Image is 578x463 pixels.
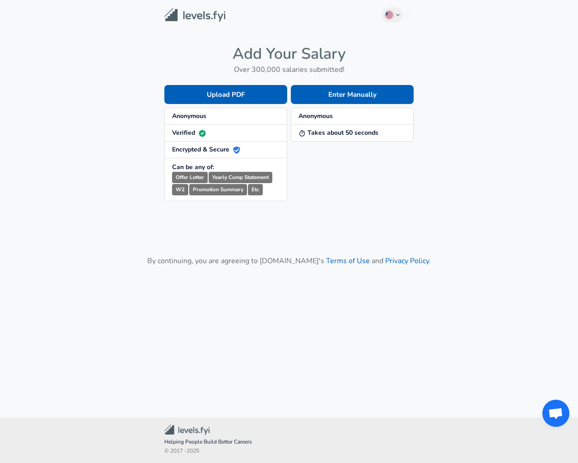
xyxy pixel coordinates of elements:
[164,425,210,435] img: Levels.fyi Community
[326,256,370,266] a: Terms of Use
[164,447,414,456] span: © 2017 - 2025
[542,400,569,427] div: Open chat
[172,184,188,195] small: W2
[172,172,208,183] small: Offer Letter
[298,128,378,137] strong: Takes about 50 seconds
[386,11,393,19] img: English (US)
[248,184,263,195] small: Etc
[172,163,214,171] strong: Can be any of:
[385,256,429,266] a: Privacy Policy
[189,184,247,195] small: Promotion Summary
[164,44,414,63] h4: Add Your Salary
[172,112,206,120] strong: Anonymous
[164,438,414,447] span: Helping People Build Better Careers
[172,128,206,137] strong: Verified
[164,85,287,104] button: Upload PDF
[298,112,333,120] strong: Anonymous
[164,8,225,22] img: Levels.fyi
[382,7,403,23] button: English (US)
[164,63,414,76] h6: Over 300,000 salaries submitted!
[209,172,272,183] small: Yearly Comp Statement
[172,145,240,154] strong: Encrypted & Secure
[291,85,414,104] button: Enter Manually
